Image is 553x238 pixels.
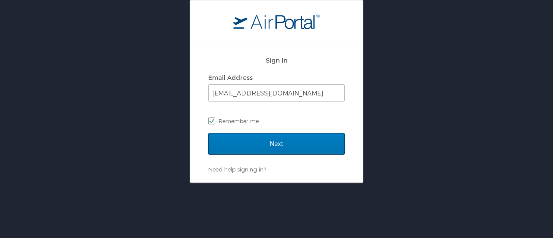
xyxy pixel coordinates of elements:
a: Need help signing in? [208,166,266,173]
label: Remember me [208,114,345,127]
h2: Sign In [208,55,345,65]
img: logo [233,13,320,29]
label: Email Address [208,74,253,81]
input: Next [208,133,345,155]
